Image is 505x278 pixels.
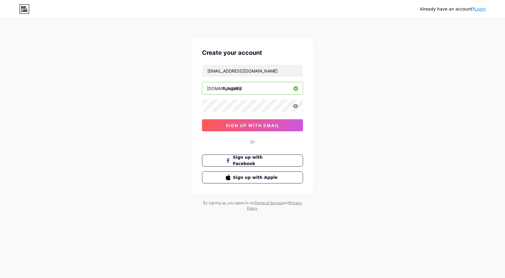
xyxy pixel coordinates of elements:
[202,82,303,94] input: username
[202,171,303,183] button: Sign up with Apple
[233,154,280,167] span: Sign up with Facebook
[255,201,283,205] a: Terms of Service
[202,48,303,57] div: Create your account
[202,119,303,131] button: sign up with email
[474,7,486,11] a: Login
[250,139,255,145] div: Or
[233,174,280,181] span: Sign up with Apple
[207,85,242,92] div: [DOMAIN_NAME]/
[201,200,304,211] div: By signing up, you agree to our and .
[226,123,280,128] span: sign up with email
[202,65,303,77] input: Email
[420,6,486,12] div: Already have an account?
[202,155,303,167] button: Sign up with Facebook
